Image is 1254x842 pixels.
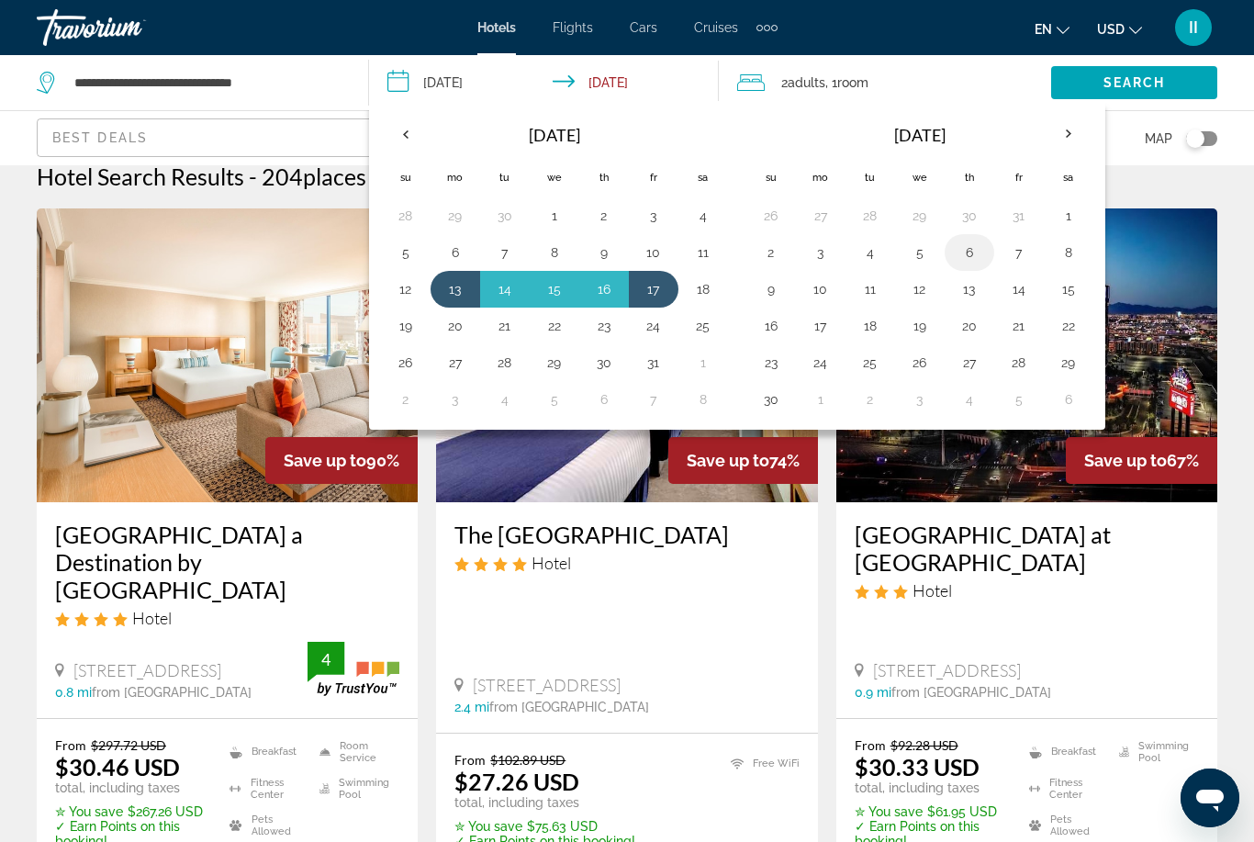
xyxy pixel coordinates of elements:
span: en [1035,22,1052,37]
h3: The [GEOGRAPHIC_DATA] [454,521,799,548]
mat-select: Sort by [52,127,402,149]
button: Day 21 [1004,313,1034,339]
p: total, including taxes [55,780,207,795]
li: Fitness Center [1020,775,1109,803]
button: Day 2 [856,387,885,412]
button: Day 7 [639,387,668,412]
button: Next month [1044,113,1093,155]
li: Pets Allowed [1020,812,1109,839]
button: Day 26 [756,203,786,229]
span: , 1 [825,70,868,95]
button: Check-in date: Oct 13, 2025 Check-out date: Oct 17, 2025 [369,55,720,110]
button: Day 4 [955,387,984,412]
li: Free WiFi [722,752,800,775]
button: Day 27 [955,350,984,376]
button: Day 4 [856,240,885,265]
a: [GEOGRAPHIC_DATA] a Destination by [GEOGRAPHIC_DATA] [55,521,399,603]
button: Day 22 [540,313,569,339]
button: Toggle map [1172,130,1217,147]
div: 90% [265,437,418,484]
span: Hotel [132,608,172,628]
span: 0.9 mi [855,685,891,700]
button: Day 14 [490,276,520,302]
button: Day 4 [689,203,718,229]
span: Save up to [1084,451,1167,470]
button: Day 24 [639,313,668,339]
span: II [1189,18,1198,37]
button: Day 19 [905,313,935,339]
span: Best Deals [52,130,148,145]
button: Day 28 [1004,350,1034,376]
button: Day 9 [756,276,786,302]
button: Day 11 [689,240,718,265]
p: total, including taxes [855,780,1006,795]
iframe: Кнопка запуска окна обмена сообщениями [1181,769,1239,827]
button: Day 3 [441,387,470,412]
button: Day 6 [441,240,470,265]
button: Day 6 [955,240,984,265]
ins: $30.46 USD [55,753,180,780]
button: Day 2 [589,203,619,229]
button: Day 29 [540,350,569,376]
button: Day 3 [905,387,935,412]
button: Day 27 [441,350,470,376]
button: Day 25 [689,313,718,339]
button: Day 22 [1054,313,1083,339]
a: Hotel image [37,208,418,502]
span: From [454,752,486,768]
button: Day 15 [1054,276,1083,302]
div: 67% [1066,437,1217,484]
a: Hotels [477,20,516,35]
button: Day 14 [1004,276,1034,302]
button: Day 1 [806,387,835,412]
span: Search [1103,75,1166,90]
button: Day 28 [490,350,520,376]
span: ✮ You save [55,804,123,819]
button: Day 2 [391,387,420,412]
button: Day 11 [856,276,885,302]
button: Day 29 [1054,350,1083,376]
button: Extra navigation items [756,13,778,42]
div: 3 star Hotel [855,580,1199,601]
button: Day 18 [689,276,718,302]
button: Day 6 [1054,387,1083,412]
button: Day 10 [806,276,835,302]
button: Day 12 [905,276,935,302]
button: Day 28 [391,203,420,229]
a: Travorium [37,4,220,51]
button: Day 29 [905,203,935,229]
th: [DATE] [431,113,678,157]
del: $92.28 USD [890,737,958,753]
button: Day 21 [490,313,520,339]
a: Cars [630,20,657,35]
li: Breakfast [1020,737,1109,765]
button: Day 29 [441,203,470,229]
span: Map [1145,126,1172,152]
span: From [55,737,86,753]
button: Day 12 [391,276,420,302]
span: USD [1097,22,1125,37]
span: from [GEOGRAPHIC_DATA] [489,700,649,714]
button: Day 30 [955,203,984,229]
th: [DATE] [796,113,1044,157]
button: Day 4 [490,387,520,412]
a: Flights [553,20,593,35]
a: [GEOGRAPHIC_DATA] at [GEOGRAPHIC_DATA] [855,521,1199,576]
button: Day 18 [856,313,885,339]
button: Day 7 [490,240,520,265]
button: Day 13 [441,276,470,302]
button: Day 19 [391,313,420,339]
del: $102.89 USD [490,752,565,768]
span: ✮ You save [454,819,522,834]
p: $61.95 USD [855,804,1006,819]
span: [STREET_ADDRESS] [873,660,1021,680]
button: Day 9 [589,240,619,265]
div: 4 [308,648,344,670]
span: ✮ You save [855,804,923,819]
li: Fitness Center [220,775,309,803]
button: Day 2 [756,240,786,265]
button: Day 25 [856,350,885,376]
